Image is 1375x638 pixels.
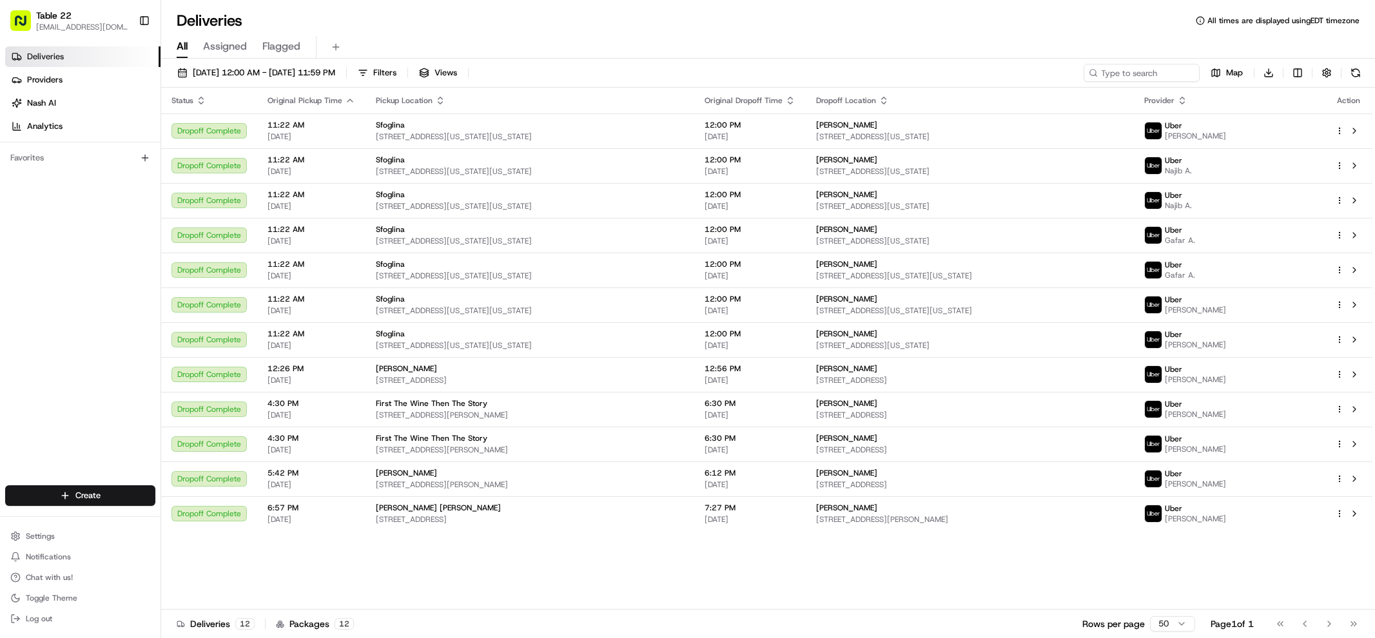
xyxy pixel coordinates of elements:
[1145,366,1162,383] img: uber-new-logo.jpeg
[5,548,155,566] button: Notifications
[1165,200,1192,211] span: Najib A.
[376,294,405,304] span: Sfoglina
[1165,409,1226,420] span: [PERSON_NAME]
[5,485,155,506] button: Create
[705,340,795,351] span: [DATE]
[1347,64,1365,82] button: Refresh
[705,433,795,443] span: 6:30 PM
[1165,444,1226,454] span: [PERSON_NAME]
[268,479,355,490] span: [DATE]
[1165,469,1182,479] span: Uber
[1165,270,1195,280] span: Gafar A.
[1207,15,1360,26] span: All times are displayed using EDT timezone
[1165,399,1182,409] span: Uber
[1145,436,1162,452] img: uber-new-logo.jpeg
[1165,225,1182,235] span: Uber
[268,224,355,235] span: 11:22 AM
[5,70,161,90] a: Providers
[1165,131,1226,141] span: [PERSON_NAME]
[816,468,877,478] span: [PERSON_NAME]
[816,259,877,269] span: [PERSON_NAME]
[1082,617,1145,630] p: Rows per page
[705,259,795,269] span: 12:00 PM
[705,363,795,374] span: 12:56 PM
[268,329,355,339] span: 11:22 AM
[36,22,128,32] span: [EMAIL_ADDRESS][DOMAIN_NAME]
[193,67,335,79] span: [DATE] 12:00 AM - [DATE] 11:59 PM
[376,236,684,246] span: [STREET_ADDRESS][US_STATE][US_STATE]
[268,468,355,478] span: 5:42 PM
[816,340,1124,351] span: [STREET_ADDRESS][US_STATE]
[816,95,876,106] span: Dropoff Location
[705,445,795,455] span: [DATE]
[5,93,161,113] a: Nash AI
[1145,122,1162,139] img: uber-new-logo.jpeg
[376,120,405,130] span: Sfoglina
[268,259,355,269] span: 11:22 AM
[1165,374,1226,385] span: [PERSON_NAME]
[1165,166,1192,176] span: Najib A.
[816,155,877,165] span: [PERSON_NAME]
[268,271,355,281] span: [DATE]
[705,514,795,525] span: [DATE]
[26,572,73,583] span: Chat with us!
[1335,95,1362,106] div: Action
[268,514,355,525] span: [DATE]
[705,131,795,142] span: [DATE]
[816,294,877,304] span: [PERSON_NAME]
[1145,331,1162,348] img: uber-new-logo.jpeg
[268,201,355,211] span: [DATE]
[1145,470,1162,487] img: uber-new-logo.jpeg
[1145,262,1162,278] img: uber-new-logo.jpeg
[376,271,684,281] span: [STREET_ADDRESS][US_STATE][US_STATE]
[5,527,155,545] button: Settings
[171,64,341,82] button: [DATE] 12:00 AM - [DATE] 11:59 PM
[268,131,355,142] span: [DATE]
[27,74,63,86] span: Providers
[1084,64,1200,82] input: Type to search
[1165,479,1226,489] span: [PERSON_NAME]
[376,468,437,478] span: [PERSON_NAME]
[1165,434,1182,444] span: Uber
[1205,64,1249,82] button: Map
[27,121,63,132] span: Analytics
[705,95,783,106] span: Original Dropoff Time
[373,67,396,79] span: Filters
[434,67,457,79] span: Views
[203,39,247,54] span: Assigned
[816,329,877,339] span: [PERSON_NAME]
[413,64,463,82] button: Views
[705,503,795,513] span: 7:27 PM
[268,503,355,513] span: 6:57 PM
[705,479,795,490] span: [DATE]
[268,363,355,374] span: 12:26 PM
[816,375,1124,385] span: [STREET_ADDRESS]
[1145,505,1162,522] img: uber-new-logo.jpeg
[816,410,1124,420] span: [STREET_ADDRESS]
[376,189,405,200] span: Sfoglina
[376,433,487,443] span: First The Wine Then The Story
[268,294,355,304] span: 11:22 AM
[1145,296,1162,313] img: uber-new-logo.jpeg
[1211,617,1254,630] div: Page 1 of 1
[177,617,255,630] div: Deliveries
[705,410,795,420] span: [DATE]
[376,305,684,316] span: [STREET_ADDRESS][US_STATE][US_STATE]
[376,503,501,513] span: [PERSON_NAME] [PERSON_NAME]
[36,9,72,22] span: Table 22
[376,410,684,420] span: [STREET_ADDRESS][PERSON_NAME]
[816,189,877,200] span: [PERSON_NAME]
[268,236,355,246] span: [DATE]
[5,46,161,67] a: Deliveries
[705,375,795,385] span: [DATE]
[816,363,877,374] span: [PERSON_NAME]
[26,552,71,562] span: Notifications
[816,120,877,130] span: [PERSON_NAME]
[816,166,1124,177] span: [STREET_ADDRESS][US_STATE]
[816,398,877,409] span: [PERSON_NAME]
[171,95,193,106] span: Status
[376,398,487,409] span: First The Wine Then The Story
[705,329,795,339] span: 12:00 PM
[27,51,64,63] span: Deliveries
[26,614,52,624] span: Log out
